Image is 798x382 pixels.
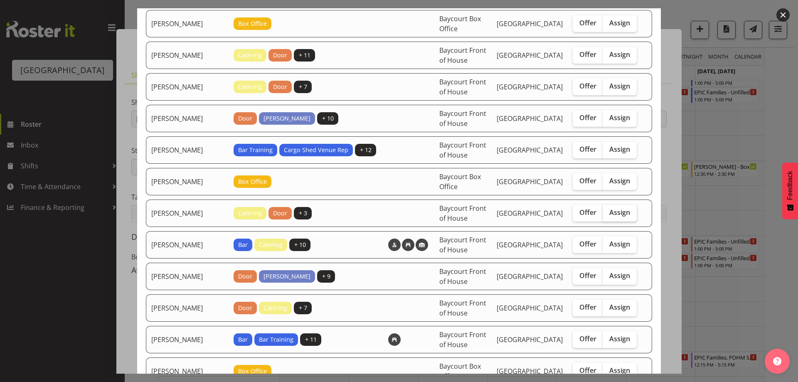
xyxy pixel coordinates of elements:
[497,240,563,249] span: [GEOGRAPHIC_DATA]
[264,303,287,313] span: Catering
[273,51,287,60] span: Door
[299,82,307,91] span: + 7
[264,114,310,123] span: [PERSON_NAME]
[579,366,596,375] span: Offer
[238,114,252,123] span: Door
[579,303,596,311] span: Offer
[609,335,630,343] span: Assign
[579,50,596,59] span: Offer
[146,42,229,69] td: [PERSON_NAME]
[782,163,798,219] button: Feedback - Show survey
[259,240,283,249] span: Catering
[273,82,287,91] span: Door
[439,204,486,223] span: Baycourt Front of House
[609,82,630,90] span: Assign
[146,294,229,322] td: [PERSON_NAME]
[439,14,481,33] span: Baycourt Box Office
[146,200,229,227] td: [PERSON_NAME]
[284,145,348,155] span: Cargo Shed Venue Rep
[439,298,486,318] span: Baycourt Front of House
[579,19,596,27] span: Offer
[146,263,229,290] td: [PERSON_NAME]
[609,303,630,311] span: Assign
[264,272,310,281] span: [PERSON_NAME]
[579,240,596,248] span: Offer
[786,171,794,200] span: Feedback
[497,335,563,344] span: [GEOGRAPHIC_DATA]
[439,109,486,128] span: Baycourt Front of House
[579,113,596,122] span: Offer
[439,46,486,65] span: Baycourt Front of House
[439,235,486,254] span: Baycourt Front of House
[238,240,248,249] span: Bar
[609,145,630,153] span: Assign
[609,19,630,27] span: Assign
[497,272,563,281] span: [GEOGRAPHIC_DATA]
[299,209,307,218] span: + 3
[609,50,630,59] span: Assign
[439,330,486,349] span: Baycourt Front of House
[238,51,262,60] span: Catering
[497,303,563,313] span: [GEOGRAPHIC_DATA]
[579,145,596,153] span: Offer
[609,240,630,248] span: Assign
[322,272,330,281] span: + 9
[238,303,252,313] span: Door
[146,168,229,195] td: [PERSON_NAME]
[238,367,267,376] span: Box Office
[146,231,229,259] td: [PERSON_NAME]
[609,208,630,217] span: Assign
[439,267,486,286] span: Baycourt Front of House
[609,113,630,122] span: Assign
[305,335,317,344] span: + 11
[497,177,563,186] span: [GEOGRAPHIC_DATA]
[238,82,262,91] span: Catering
[579,177,596,185] span: Offer
[609,366,630,375] span: Assign
[146,136,229,164] td: [PERSON_NAME]
[497,145,563,155] span: [GEOGRAPHIC_DATA]
[439,172,481,191] span: Baycourt Box Office
[146,73,229,101] td: [PERSON_NAME]
[497,19,563,28] span: [GEOGRAPHIC_DATA]
[146,105,229,132] td: [PERSON_NAME]
[609,177,630,185] span: Assign
[579,82,596,90] span: Offer
[439,140,486,160] span: Baycourt Front of House
[497,209,563,218] span: [GEOGRAPHIC_DATA]
[497,367,563,376] span: [GEOGRAPHIC_DATA]
[146,326,229,353] td: [PERSON_NAME]
[238,209,262,218] span: Catering
[238,272,252,281] span: Door
[299,51,310,60] span: + 11
[238,177,267,186] span: Box Office
[439,77,486,96] span: Baycourt Front of House
[497,51,563,60] span: [GEOGRAPHIC_DATA]
[609,271,630,280] span: Assign
[497,82,563,91] span: [GEOGRAPHIC_DATA]
[579,208,596,217] span: Offer
[238,19,267,28] span: Box Office
[439,362,481,381] span: Baycourt Box Office
[299,303,307,313] span: + 7
[146,10,229,37] td: [PERSON_NAME]
[497,114,563,123] span: [GEOGRAPHIC_DATA]
[273,209,287,218] span: Door
[579,271,596,280] span: Offer
[579,335,596,343] span: Offer
[238,335,248,344] span: Bar
[238,145,273,155] span: Bar Training
[360,145,372,155] span: + 12
[259,335,293,344] span: Bar Training
[773,357,781,365] img: help-xxl-2.png
[322,114,334,123] span: + 10
[294,240,306,249] span: + 10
